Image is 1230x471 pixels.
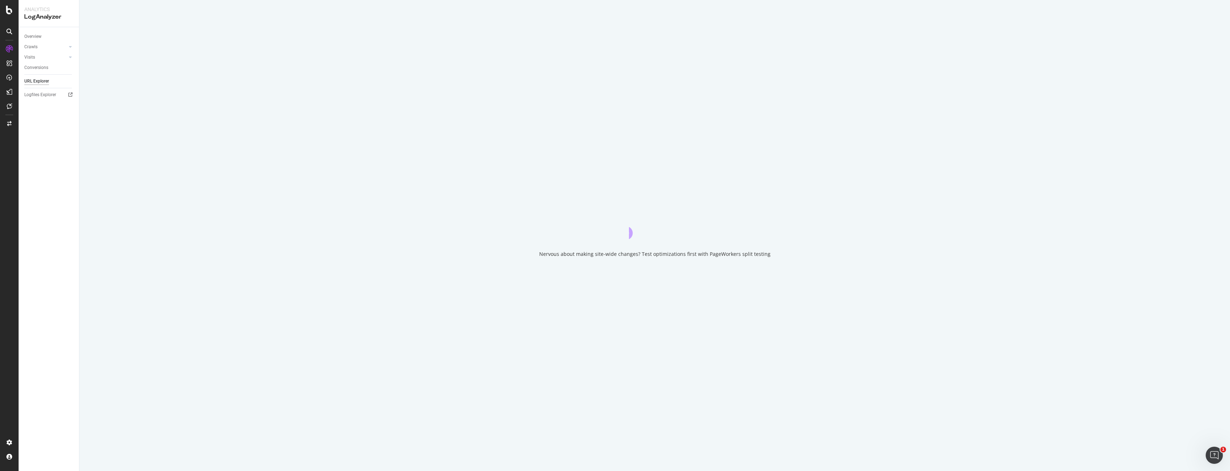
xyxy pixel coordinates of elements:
[24,91,74,99] a: Logfiles Explorer
[24,6,73,13] div: Analytics
[24,64,74,71] a: Conversions
[24,54,35,61] div: Visits
[24,33,74,40] a: Overview
[24,64,48,71] div: Conversions
[24,78,49,85] div: URL Explorer
[24,43,38,51] div: Crawls
[539,251,771,258] div: Nervous about making site-wide changes? Test optimizations first with PageWorkers split testing
[24,43,67,51] a: Crawls
[24,91,56,99] div: Logfiles Explorer
[24,78,74,85] a: URL Explorer
[1206,447,1223,464] iframe: Intercom live chat
[1220,447,1226,452] span: 1
[629,213,680,239] div: animation
[24,33,41,40] div: Overview
[24,13,73,21] div: LogAnalyzer
[24,54,67,61] a: Visits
